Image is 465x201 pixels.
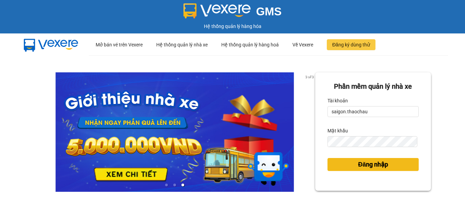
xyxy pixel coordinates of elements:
[303,72,315,81] p: 3 of 3
[17,33,85,56] img: mbUUG5Q.png
[34,72,44,192] button: previous slide / item
[256,5,282,18] span: GMS
[156,34,208,56] div: Hệ thống quản lý nhà xe
[181,184,184,186] li: slide item 3
[358,160,388,169] span: Đăng nhập
[173,184,176,186] li: slide item 2
[327,39,375,50] button: Đăng ký dùng thử
[327,125,348,136] label: Mật khẩu
[183,10,282,16] a: GMS
[327,136,417,147] input: Mật khẩu
[327,81,419,92] div: Phần mềm quản lý nhà xe
[327,106,419,117] input: Tài khoản
[327,95,348,106] label: Tài khoản
[221,34,279,56] div: Hệ thống quản lý hàng hoá
[165,184,168,186] li: slide item 1
[306,72,315,192] button: next slide / item
[183,3,251,18] img: logo 2
[332,41,370,48] span: Đăng ký dùng thử
[327,158,419,171] button: Đăng nhập
[2,23,463,30] div: Hệ thống quản lý hàng hóa
[96,34,143,56] div: Mở bán vé trên Vexere
[292,34,313,56] div: Về Vexere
